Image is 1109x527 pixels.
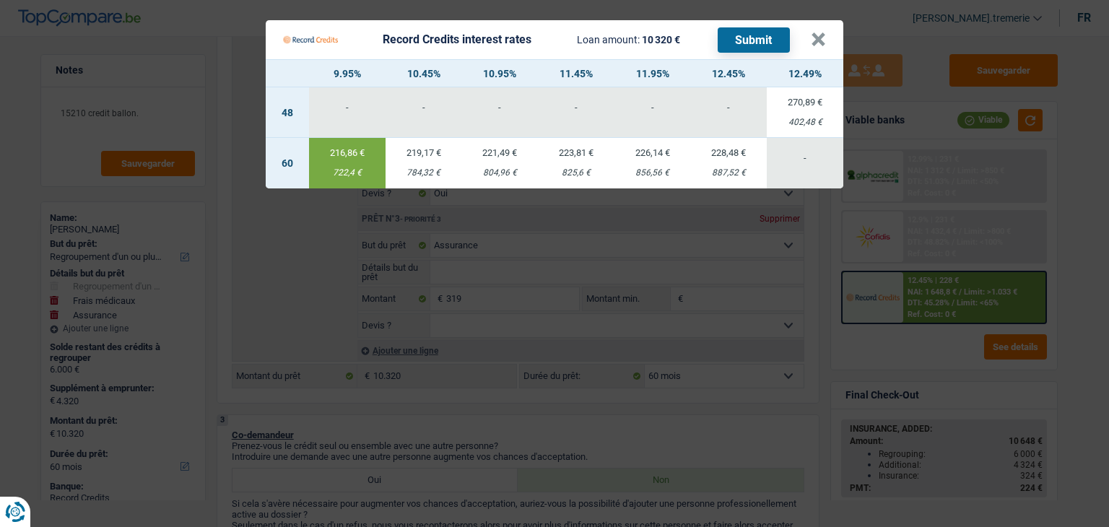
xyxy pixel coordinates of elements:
div: 270,89 € [767,97,843,107]
th: 11.95% [614,60,691,87]
div: 216,86 € [309,148,386,157]
div: - [614,103,691,112]
div: 221,49 € [461,148,538,157]
th: 10.45% [386,60,462,87]
div: - [386,103,462,112]
div: - [538,103,614,112]
div: 223,81 € [538,148,614,157]
div: Record Credits interest rates [383,34,531,45]
div: 228,48 € [691,148,767,157]
div: 722,4 € [309,168,386,178]
th: 11.45% [538,60,614,87]
th: 10.95% [461,60,538,87]
div: 825,6 € [538,168,614,178]
td: 60 [266,138,309,188]
th: 9.95% [309,60,386,87]
div: - [767,153,843,162]
td: 48 [266,87,309,138]
th: 12.49% [767,60,843,87]
div: - [309,103,386,112]
button: × [811,32,826,47]
div: - [461,103,538,112]
span: Loan amount: [577,34,640,45]
span: 10 320 € [642,34,680,45]
div: 887,52 € [691,168,767,178]
button: Submit [718,27,790,53]
div: 226,14 € [614,148,691,157]
div: 402,48 € [767,118,843,127]
div: 219,17 € [386,148,462,157]
div: 856,56 € [614,168,691,178]
th: 12.45% [691,60,767,87]
div: 804,96 € [461,168,538,178]
img: Record Credits [283,26,338,53]
div: 784,32 € [386,168,462,178]
div: - [691,103,767,112]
